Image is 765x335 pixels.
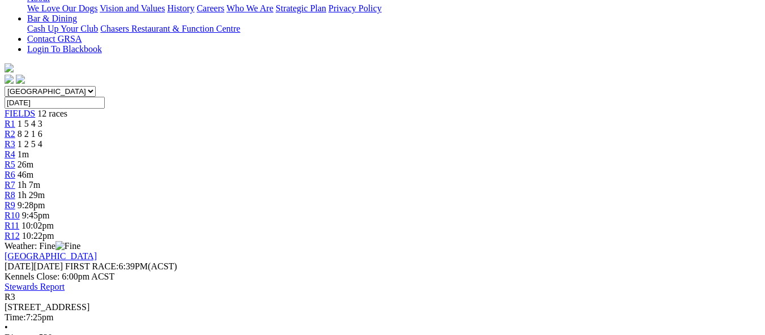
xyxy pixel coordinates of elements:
a: Chasers Restaurant & Function Centre [100,24,240,33]
a: Strategic Plan [276,3,326,13]
div: 7:25pm [5,312,760,323]
span: 10:02pm [22,221,54,230]
a: R11 [5,221,19,230]
a: Who We Are [226,3,273,13]
a: FIELDS [5,109,35,118]
span: FIRST RACE: [65,261,118,271]
a: Vision and Values [100,3,165,13]
a: Stewards Report [5,282,65,291]
a: R8 [5,190,15,200]
div: About [27,3,760,14]
span: 10:22pm [22,231,54,240]
div: [STREET_ADDRESS] [5,302,760,312]
span: Weather: Fine [5,241,80,251]
a: R1 [5,119,15,128]
span: 1h 7m [18,180,40,190]
a: Login To Blackbook [27,44,102,54]
a: We Love Our Dogs [27,3,97,13]
img: logo-grsa-white.png [5,63,14,72]
a: Bar & Dining [27,14,77,23]
span: 12 races [37,109,67,118]
span: 1m [18,149,29,159]
span: 9:45pm [22,211,50,220]
a: Careers [196,3,224,13]
a: R4 [5,149,15,159]
span: 6:39PM(ACST) [65,261,177,271]
span: Time: [5,312,26,322]
a: Cash Up Your Club [27,24,98,33]
a: Privacy Policy [328,3,382,13]
span: [DATE] [5,261,34,271]
img: twitter.svg [16,75,25,84]
a: History [167,3,194,13]
span: • [5,323,8,332]
span: [DATE] [5,261,63,271]
div: Bar & Dining [27,24,760,34]
div: Kennels Close: 6:00pm ACST [5,272,760,282]
img: Fine [55,241,80,251]
a: [GEOGRAPHIC_DATA] [5,251,97,261]
span: 1h 29m [18,190,45,200]
a: R10 [5,211,20,220]
span: 1 5 4 3 [18,119,42,128]
span: 46m [18,170,33,179]
span: 1 2 5 4 [18,139,42,149]
img: facebook.svg [5,75,14,84]
a: Contact GRSA [27,34,82,44]
a: R7 [5,180,15,190]
span: 26m [18,160,33,169]
a: R3 [5,139,15,149]
a: R5 [5,160,15,169]
a: R12 [5,231,20,240]
span: 9:28pm [18,200,45,210]
a: R2 [5,129,15,139]
span: 8 2 1 6 [18,129,42,139]
a: R9 [5,200,15,210]
a: R6 [5,170,15,179]
input: Select date [5,97,105,109]
span: R3 [5,292,15,302]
